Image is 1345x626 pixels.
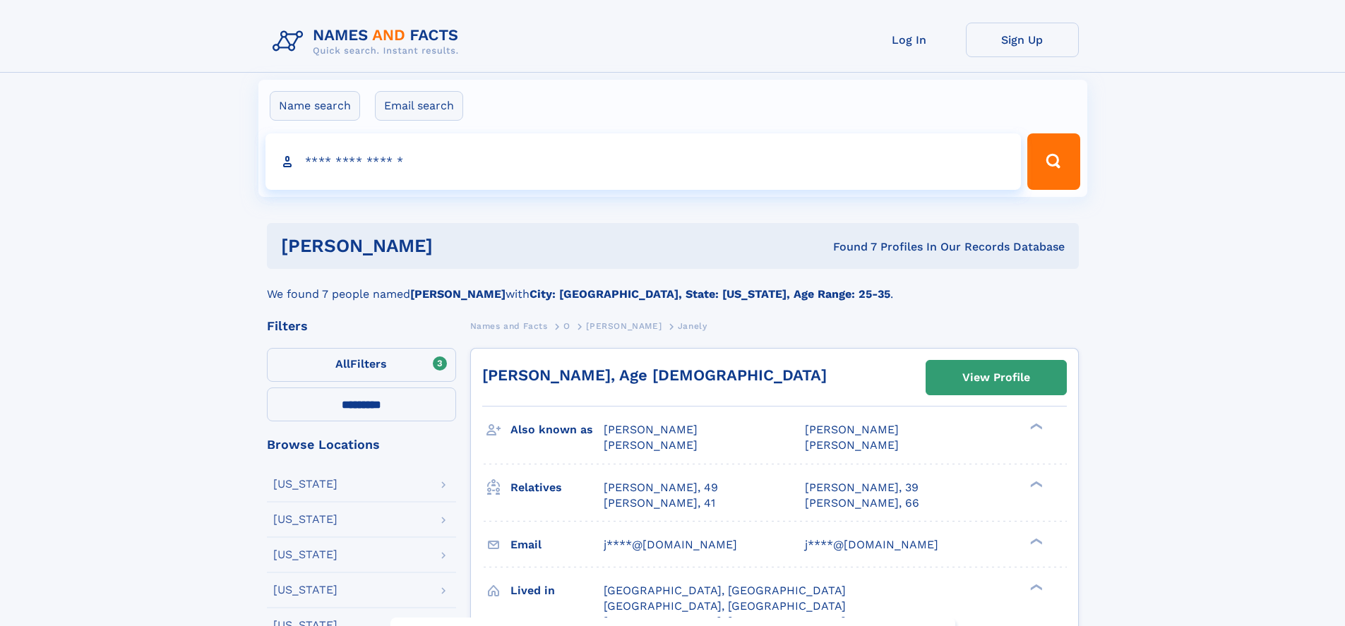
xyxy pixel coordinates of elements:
[482,366,827,384] a: [PERSON_NAME], Age [DEMOGRAPHIC_DATA]
[530,287,890,301] b: City: [GEOGRAPHIC_DATA], State: [US_STATE], Age Range: 25-35
[267,23,470,61] img: Logo Names and Facts
[604,438,698,452] span: [PERSON_NAME]
[267,269,1079,303] div: We found 7 people named with .
[604,584,846,597] span: [GEOGRAPHIC_DATA], [GEOGRAPHIC_DATA]
[273,478,337,490] div: [US_STATE]
[805,423,899,436] span: [PERSON_NAME]
[604,480,718,495] a: [PERSON_NAME], 49
[604,423,698,436] span: [PERSON_NAME]
[265,133,1022,190] input: search input
[335,357,350,371] span: All
[267,438,456,451] div: Browse Locations
[962,361,1030,394] div: View Profile
[633,239,1065,255] div: Found 7 Profiles In Our Records Database
[926,361,1066,395] a: View Profile
[273,584,337,596] div: [US_STATE]
[510,579,604,603] h3: Lived in
[273,514,337,525] div: [US_STATE]
[1027,582,1044,591] div: ❯
[267,320,456,332] div: Filters
[805,495,919,511] a: [PERSON_NAME], 66
[604,599,846,613] span: [GEOGRAPHIC_DATA], [GEOGRAPHIC_DATA]
[1027,479,1044,488] div: ❯
[563,321,570,331] span: O
[1027,422,1044,431] div: ❯
[1027,133,1080,190] button: Search Button
[678,321,707,331] span: Janely
[805,480,919,495] a: [PERSON_NAME], 39
[586,321,662,331] span: [PERSON_NAME]
[604,495,715,511] a: [PERSON_NAME], 41
[267,348,456,382] label: Filters
[270,91,360,121] label: Name search
[510,533,604,557] h3: Email
[410,287,506,301] b: [PERSON_NAME]
[281,237,633,255] h1: [PERSON_NAME]
[375,91,463,121] label: Email search
[273,549,337,560] div: [US_STATE]
[470,317,548,335] a: Names and Facts
[853,23,966,57] a: Log In
[510,476,604,500] h3: Relatives
[586,317,662,335] a: [PERSON_NAME]
[966,23,1079,57] a: Sign Up
[805,438,899,452] span: [PERSON_NAME]
[510,418,604,442] h3: Also known as
[1027,536,1044,546] div: ❯
[563,317,570,335] a: O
